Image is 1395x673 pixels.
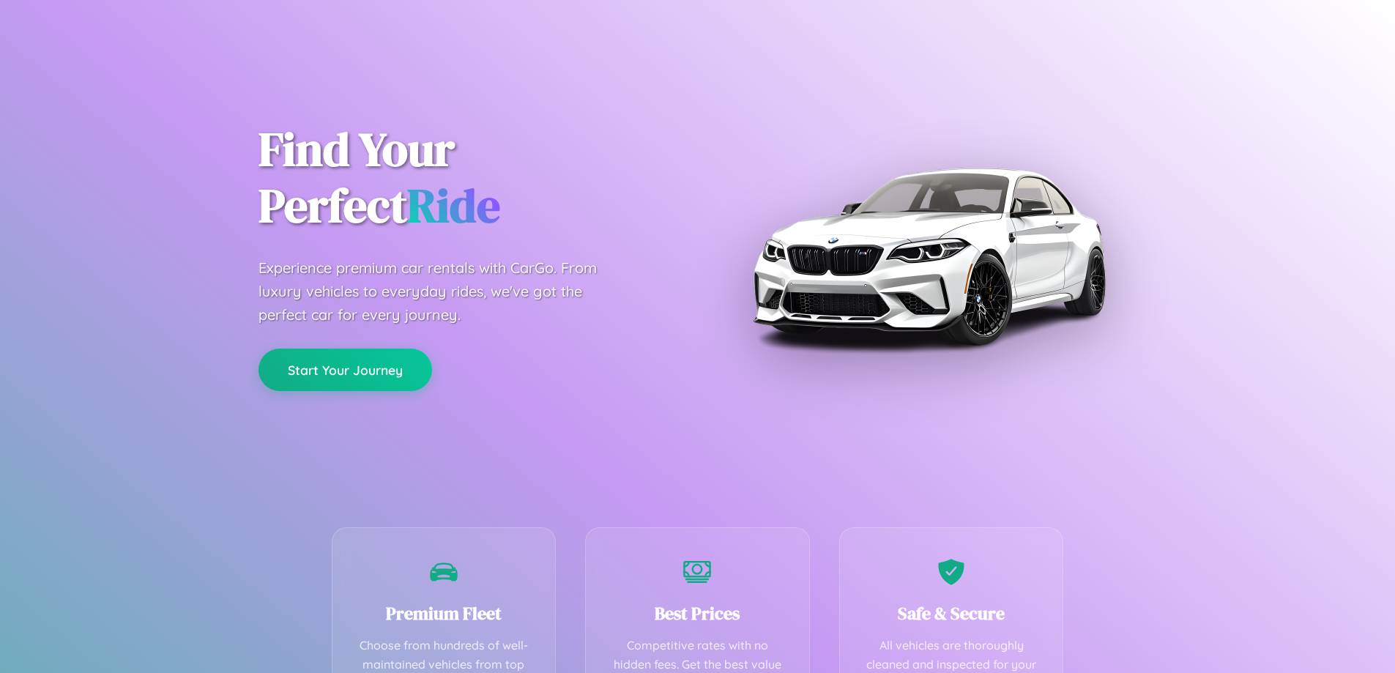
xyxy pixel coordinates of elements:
[745,73,1112,439] img: Premium BMW car rental vehicle
[258,122,676,234] h1: Find Your Perfect
[354,601,534,625] h3: Premium Fleet
[258,349,432,391] button: Start Your Journey
[608,601,787,625] h3: Best Prices
[258,256,625,327] p: Experience premium car rentals with CarGo. From luxury vehicles to everyday rides, we've got the ...
[407,174,500,237] span: Ride
[862,601,1041,625] h3: Safe & Secure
